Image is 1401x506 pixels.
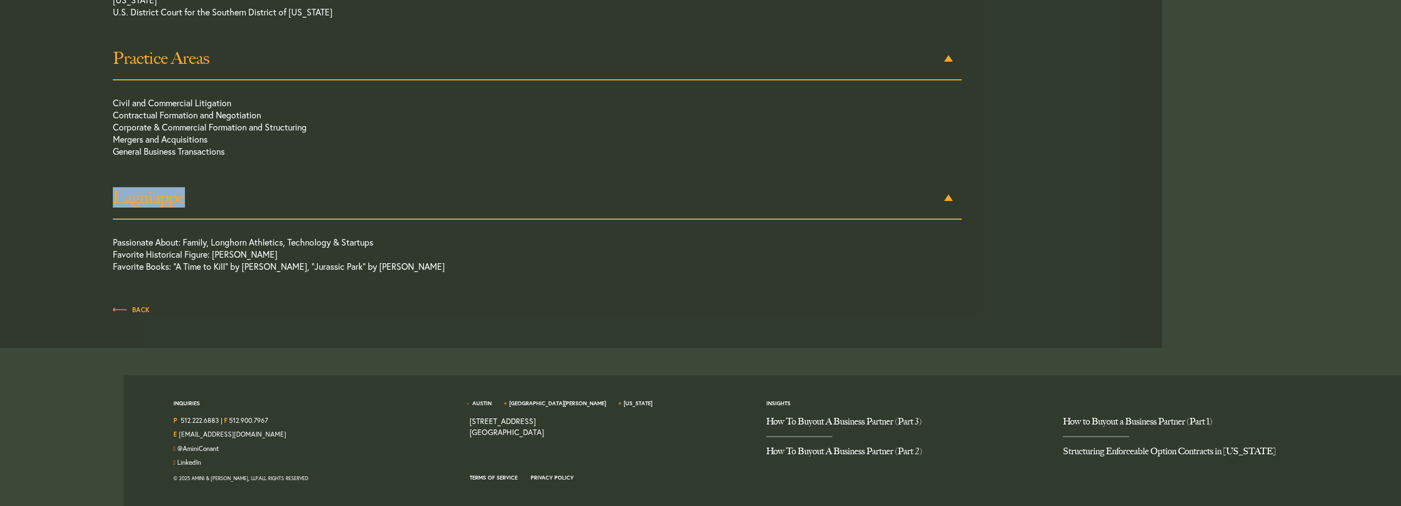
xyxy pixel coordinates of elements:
p: Civil and Commercial Litigation Contractual Formation and Negotiation Corporate & Commercial Form... [113,97,877,163]
a: Back [113,303,150,315]
a: [GEOGRAPHIC_DATA][PERSON_NAME] [509,400,606,407]
a: Insights [766,400,791,407]
a: Join us on LinkedIn [177,458,201,466]
a: [US_STATE] [624,400,652,407]
span: Inquiries [173,400,200,416]
h3: Practice Areas [113,48,962,68]
a: Austin [472,400,492,407]
a: Privacy Policy [531,474,574,481]
a: How to Buyout a Business Partner (Part 1) [1063,416,1343,436]
strong: E [173,430,177,438]
a: Terms of Service [470,474,517,481]
p: Passionate About: Family, Longhorn Athletics, Technology & Startups Favorite Historical Figure: [... [113,236,877,278]
h3: Lagniappe [113,188,962,208]
a: How To Buyout A Business Partner (Part 2) [766,437,1046,466]
span: Back [113,307,150,313]
a: Follow us on Twitter [177,444,219,453]
a: Call us at 5122226883 [181,416,219,425]
a: 512.900.7967 [229,416,268,425]
strong: F [224,416,227,425]
a: How To Buyout A Business Partner (Part 3) [766,416,1046,436]
strong: P [173,416,177,425]
a: View on map [470,416,544,437]
span: | [221,416,222,427]
div: © 2025 Amini & [PERSON_NAME], LLP. All Rights Reserved [173,472,454,485]
a: Structuring Enforceable Option Contracts in Texas [1063,437,1343,466]
a: Email Us [179,430,286,438]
